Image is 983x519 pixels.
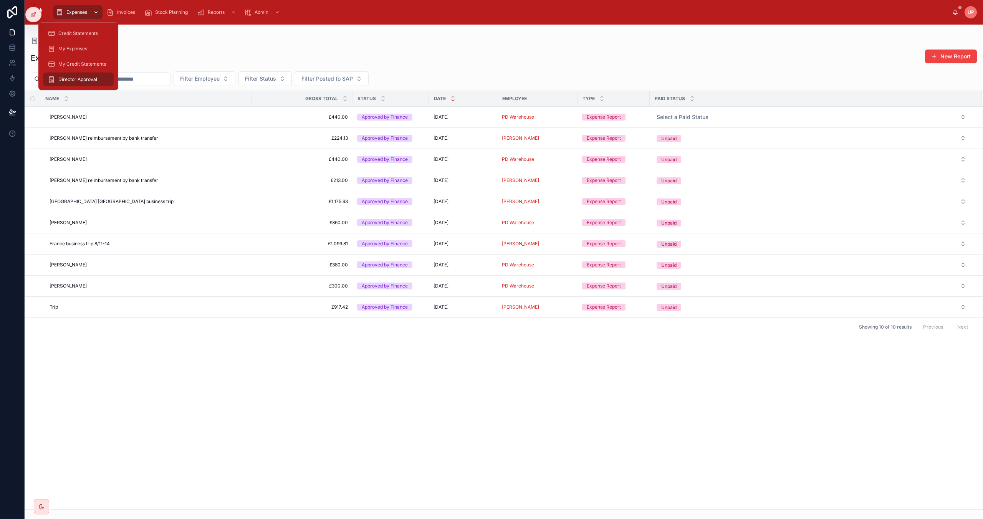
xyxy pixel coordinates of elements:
[582,135,645,142] a: Expense Report
[50,114,247,120] a: [PERSON_NAME]
[650,237,972,251] button: Select Button
[357,198,424,205] a: Approved by Finance
[650,279,972,293] button: Select Button
[650,152,972,166] button: Select Button
[650,215,973,230] a: Select Button
[650,236,973,251] a: Select Button
[582,283,645,289] a: Expense Report
[502,156,534,162] a: PD Warehouse
[104,5,141,19] a: Invoices
[925,50,977,63] a: New Report
[650,258,972,272] button: Select Button
[357,135,424,142] a: Approved by Finance
[502,135,539,141] a: [PERSON_NAME]
[502,262,534,268] a: PD Warehouse
[502,262,573,268] a: PD Warehouse
[50,283,87,289] span: [PERSON_NAME]
[301,75,353,83] span: Filter Posted to SAP
[257,283,348,289] a: £300.00
[58,46,87,52] span: My Expenses
[255,9,268,15] span: Admin
[357,96,376,102] span: Status
[58,76,97,83] span: Director Approval
[50,262,247,268] a: [PERSON_NAME]
[582,219,645,226] a: Expense Report
[357,219,424,226] a: Approved by Finance
[242,5,284,19] a: Admin
[434,156,448,162] span: [DATE]
[45,96,59,102] span: Name
[50,4,952,21] div: scrollable content
[362,156,408,163] div: Approved by Finance
[50,156,87,162] span: [PERSON_NAME]
[50,220,87,226] span: [PERSON_NAME]
[245,75,276,83] span: Filter Status
[31,53,93,63] h1: Expense Reports
[43,73,114,86] a: Director Approval
[43,42,114,56] a: My Expenses
[50,241,110,247] span: France business trip 8/11-14
[587,219,621,226] div: Expense Report
[587,261,621,268] div: Expense Report
[502,96,527,102] span: Employee
[502,198,539,205] a: [PERSON_NAME]
[362,283,408,289] div: Approved by Finance
[502,241,573,247] a: [PERSON_NAME]
[434,156,493,162] a: [DATE]
[502,304,573,310] a: [PERSON_NAME]
[43,26,114,40] a: Credit Statements
[434,262,493,268] a: [DATE]
[502,241,539,247] span: [PERSON_NAME]
[434,283,493,289] a: [DATE]
[208,9,225,15] span: Reports
[257,304,348,310] a: £917.42
[434,114,493,120] a: [DATE]
[257,135,348,141] span: £224.13
[502,156,573,162] a: PD Warehouse
[582,304,645,311] a: Expense Report
[238,71,292,86] button: Select Button
[661,262,677,269] div: Unpaid
[587,198,621,205] div: Expense Report
[650,279,973,293] a: Select Button
[58,30,98,36] span: Credit Statements
[50,177,247,183] a: [PERSON_NAME] reimbursement by bank transfer
[661,304,677,311] div: Unpaid
[502,177,539,183] a: [PERSON_NAME]
[502,220,534,226] a: PD Warehouse
[257,241,348,247] span: £1,099.81
[650,194,973,209] a: Select Button
[582,198,645,205] a: Expense Report
[650,173,973,188] a: Select Button
[50,198,174,205] span: [GEOGRAPHIC_DATA] [GEOGRAPHIC_DATA] business trip
[50,304,58,310] span: Trip
[502,198,573,205] a: [PERSON_NAME]
[661,220,677,226] div: Unpaid
[295,71,369,86] button: Select Button
[650,174,972,187] button: Select Button
[434,241,493,247] a: [DATE]
[650,300,972,314] button: Select Button
[50,262,87,268] span: [PERSON_NAME]
[174,71,235,86] button: Select Button
[257,262,348,268] a: £380.00
[583,96,595,102] span: Type
[53,5,103,19] a: Expenses
[50,177,158,183] span: [PERSON_NAME] reimbursement by bank transfer
[43,57,114,71] a: My Credit Statements
[434,198,448,205] span: [DATE]
[66,9,87,15] span: Expenses
[587,283,621,289] div: Expense Report
[362,240,408,247] div: Approved by Finance
[434,177,493,183] a: [DATE]
[502,177,573,183] a: [PERSON_NAME]
[257,177,348,183] a: £213.00
[582,114,645,121] a: Expense Report
[582,177,645,184] a: Expense Report
[434,304,493,310] a: [DATE]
